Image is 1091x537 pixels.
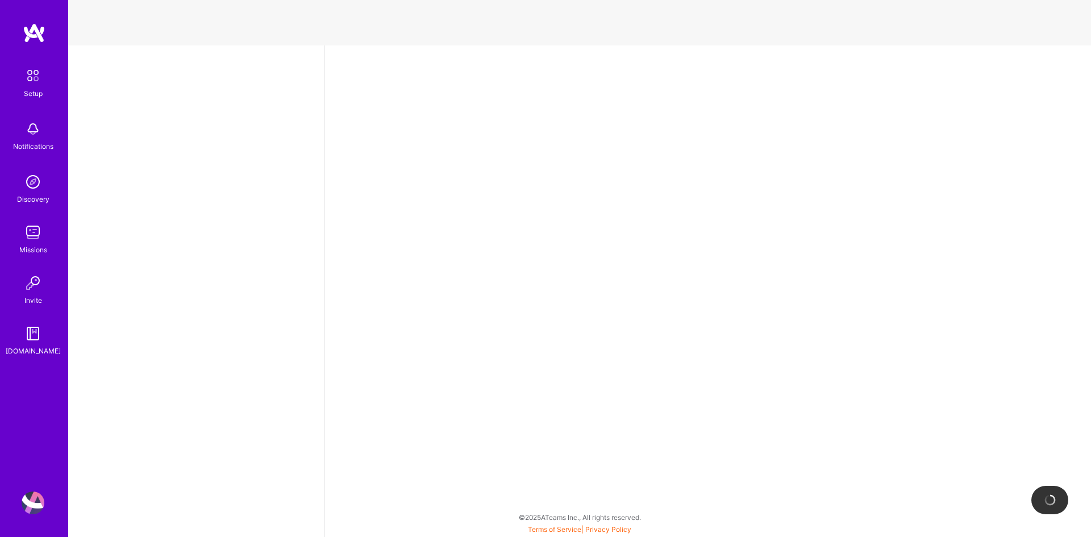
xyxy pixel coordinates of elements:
[22,170,44,193] img: discovery
[22,221,44,244] img: teamwork
[528,525,581,534] a: Terms of Service
[23,23,45,43] img: logo
[6,345,61,357] div: [DOMAIN_NAME]
[68,503,1091,531] div: © 2025 ATeams Inc., All rights reserved.
[21,64,45,88] img: setup
[22,272,44,294] img: Invite
[24,294,42,306] div: Invite
[19,492,47,514] a: User Avatar
[528,525,631,534] span: |
[19,244,47,256] div: Missions
[13,140,53,152] div: Notifications
[24,88,43,99] div: Setup
[1044,494,1056,506] img: loading
[585,525,631,534] a: Privacy Policy
[17,193,49,205] div: Discovery
[22,322,44,345] img: guide book
[22,492,44,514] img: User Avatar
[22,118,44,140] img: bell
